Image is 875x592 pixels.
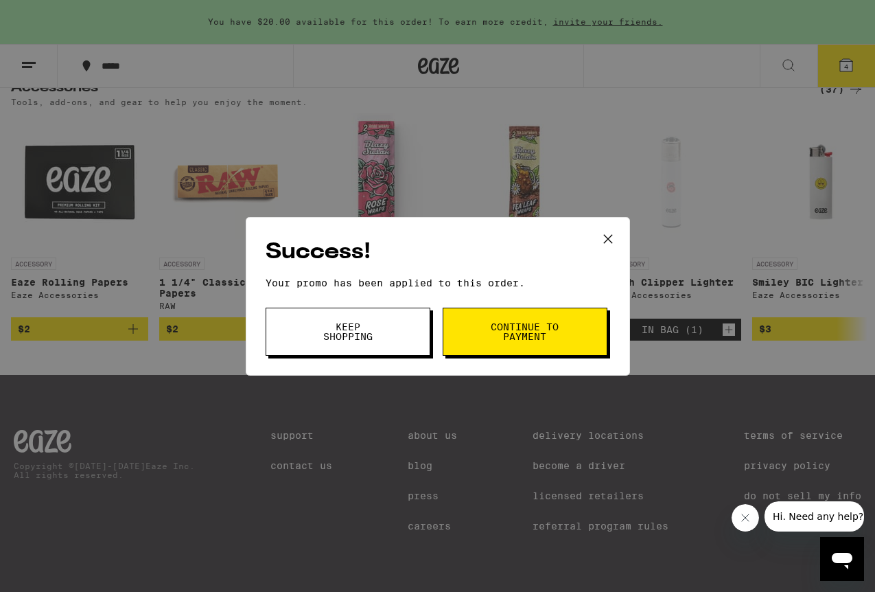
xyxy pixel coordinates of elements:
[266,308,430,356] button: Keep Shopping
[765,501,864,532] iframe: Message from company
[732,504,759,532] iframe: Close message
[490,322,560,341] span: Continue to payment
[820,537,864,581] iframe: Button to launch messaging window
[313,322,383,341] span: Keep Shopping
[266,277,610,288] p: Your promo has been applied to this order.
[443,308,607,356] button: Continue to payment
[266,237,610,268] h2: Success!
